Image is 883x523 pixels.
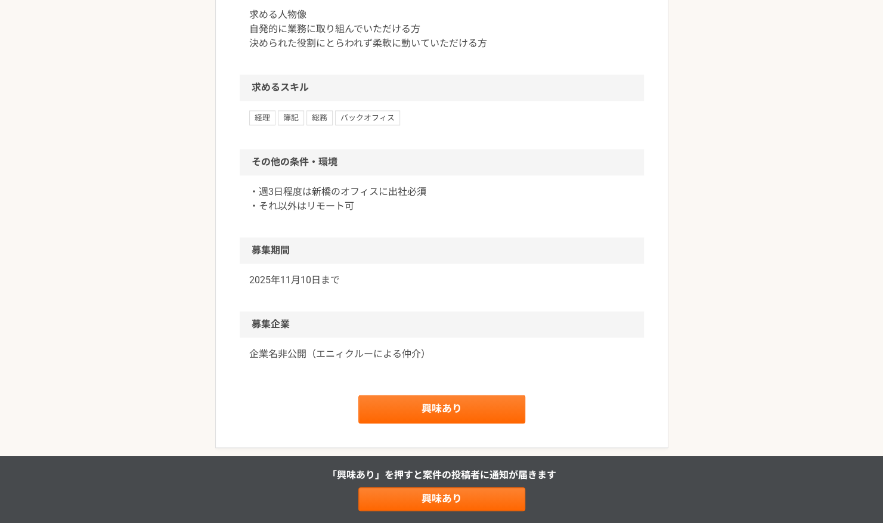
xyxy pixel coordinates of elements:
span: 総務 [306,110,333,125]
p: ・週3日程度は新橋のオフィスに出社必須 ・それ以外はリモート可 [249,185,634,213]
h2: 募集期間 [240,237,644,264]
h2: 募集企業 [240,311,644,338]
p: 2025年11月10日まで [249,273,634,287]
a: 興味あり [358,395,525,423]
a: 企業名非公開（エニィクルーによる仲介） [249,347,634,361]
span: バックオフィス [335,110,400,125]
span: 経理 [249,110,275,125]
h2: 求めるスキル [240,75,644,101]
p: 「興味あり」を押すと 案件の投稿者に通知が届きます [327,468,556,482]
a: 興味あり [358,487,525,511]
h2: その他の条件・環境 [240,149,644,175]
span: 簿記 [278,110,304,125]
